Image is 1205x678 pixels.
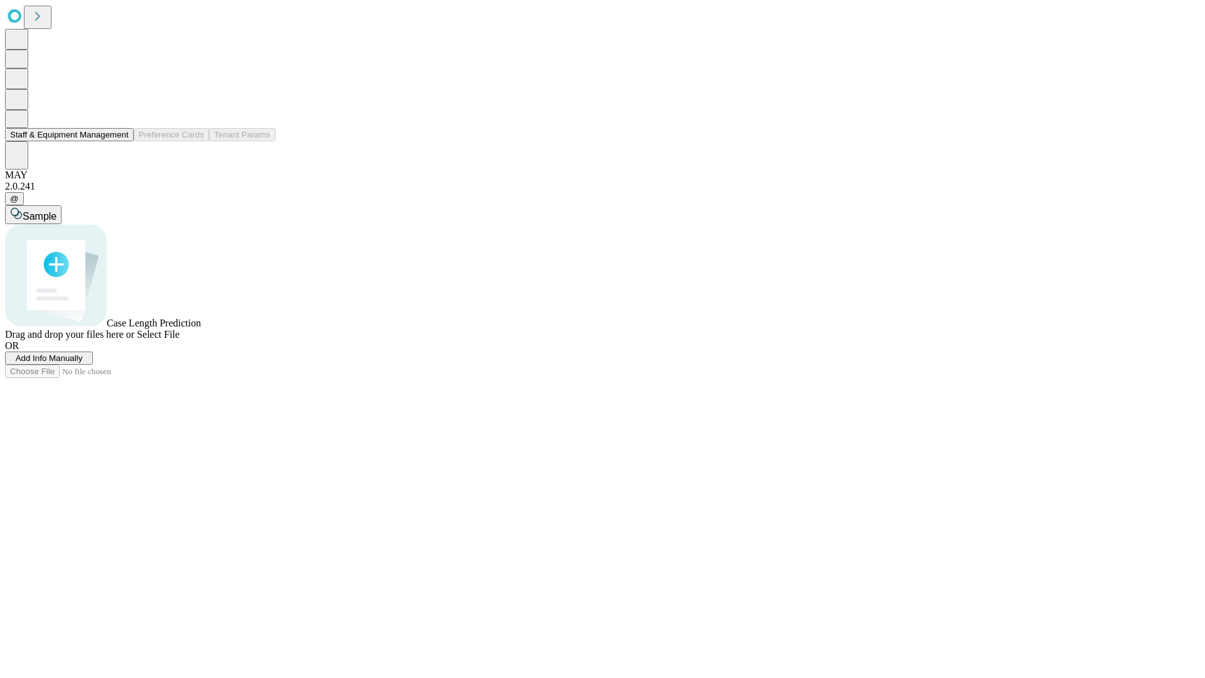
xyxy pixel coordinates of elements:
div: 2.0.241 [5,181,1200,192]
button: Staff & Equipment Management [5,128,134,141]
span: Select File [137,329,179,340]
span: @ [10,194,19,203]
div: MAY [5,169,1200,181]
button: Tenant Params [209,128,276,141]
span: Sample [23,211,56,222]
span: Drag and drop your files here or [5,329,134,340]
span: OR [5,340,19,351]
span: Case Length Prediction [107,318,201,328]
span: Add Info Manually [16,353,83,363]
button: Preference Cards [134,128,209,141]
button: Sample [5,205,62,224]
button: Add Info Manually [5,352,93,365]
button: @ [5,192,24,205]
